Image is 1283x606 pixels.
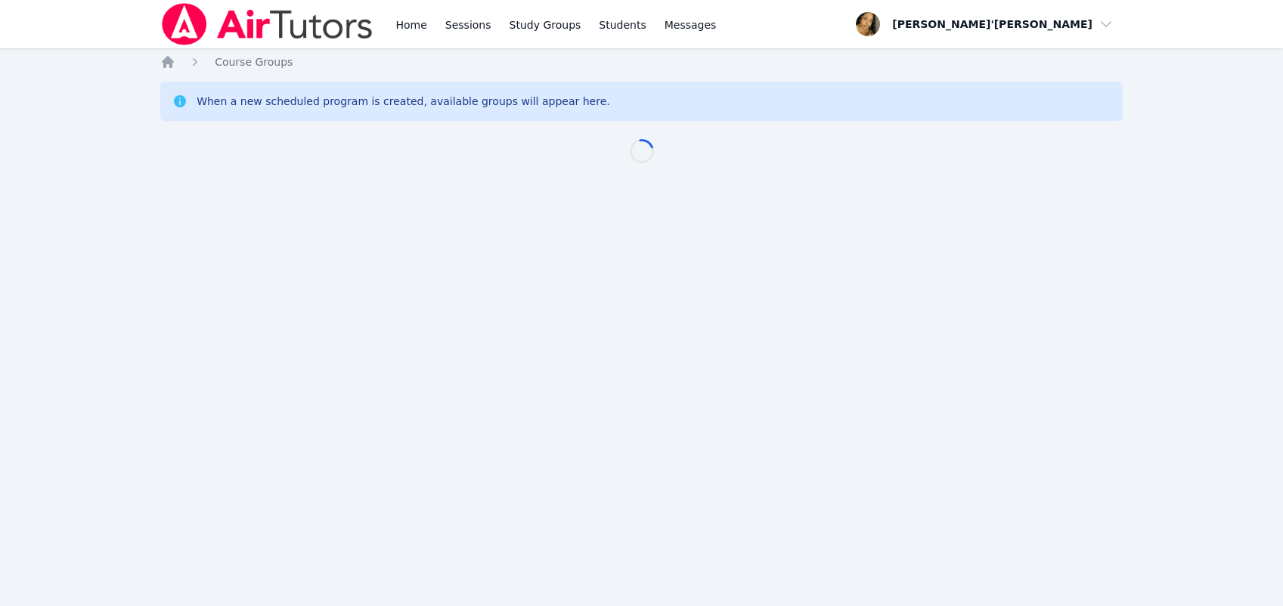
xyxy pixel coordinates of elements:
[215,54,293,70] a: Course Groups
[160,54,1123,70] nav: Breadcrumb
[197,94,610,109] div: When a new scheduled program is created, available groups will appear here.
[160,3,374,45] img: Air Tutors
[665,17,717,32] span: Messages
[215,56,293,68] span: Course Groups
